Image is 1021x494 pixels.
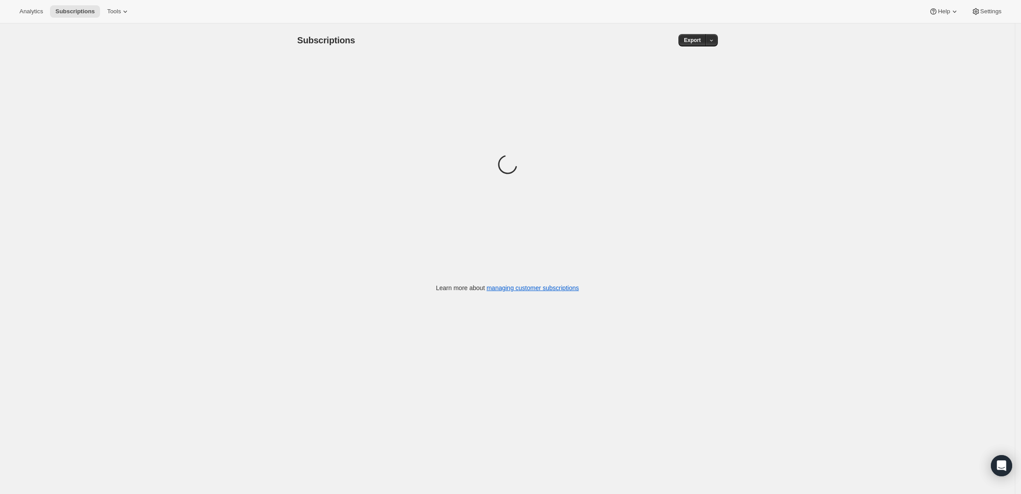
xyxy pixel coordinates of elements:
[14,5,48,18] button: Analytics
[436,283,579,292] p: Learn more about
[55,8,95,15] span: Subscriptions
[980,8,1002,15] span: Settings
[966,5,1007,18] button: Settings
[102,5,135,18] button: Tools
[107,8,121,15] span: Tools
[991,455,1012,476] div: Open Intercom Messenger
[50,5,100,18] button: Subscriptions
[678,34,706,46] button: Export
[938,8,950,15] span: Help
[924,5,964,18] button: Help
[684,37,701,44] span: Export
[297,35,355,45] span: Subscriptions
[19,8,43,15] span: Analytics
[486,284,579,291] a: managing customer subscriptions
